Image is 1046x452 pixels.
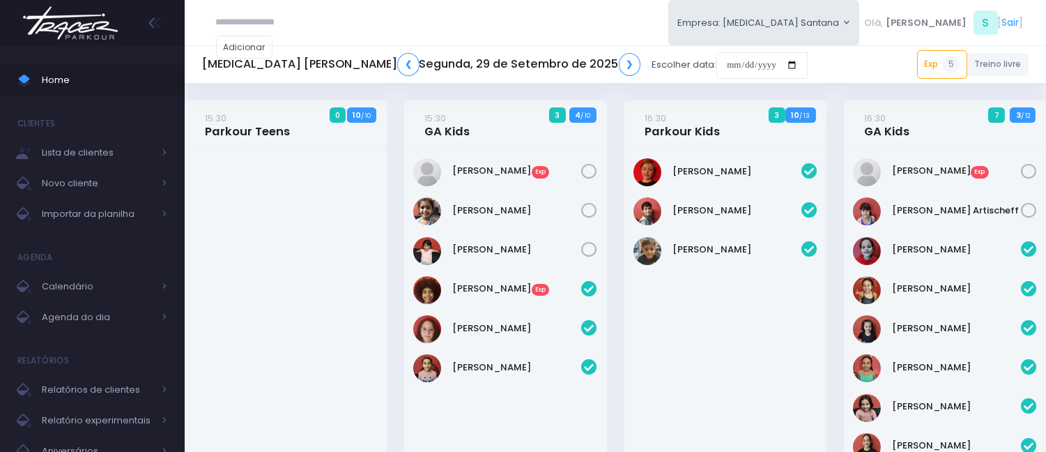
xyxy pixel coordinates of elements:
span: 5 [943,56,960,73]
a: [PERSON_NAME] [892,243,1021,257]
span: Exp [532,284,550,296]
a: ❮ [397,53,420,76]
h5: [MEDICAL_DATA] [PERSON_NAME] Segunda, 29 de Setembro de 2025 [202,53,640,76]
img: Chiara Marques Fantin [413,197,441,225]
a: 16:30Parkour Kids [645,111,720,139]
h4: Clientes [17,110,55,137]
img: Gabriela Jordão Izumida [853,237,881,265]
small: 16:30 [864,112,886,125]
a: [PERSON_NAME] [672,204,801,218]
div: [ ] [859,7,1029,38]
a: Sair [1002,15,1020,30]
small: 15:30 [205,112,226,125]
a: [PERSON_NAME] [672,165,801,179]
a: 16:30GA Kids [864,111,909,139]
img: Larissa Yamaguchi [853,354,881,382]
span: S [974,10,998,35]
strong: 10 [791,110,799,121]
span: [PERSON_NAME] [886,16,967,30]
small: / 10 [361,112,371,120]
a: [PERSON_NAME] [453,322,582,336]
small: / 12 [1021,112,1030,120]
a: 15:30Parkour Teens [205,111,290,139]
span: Novo cliente [42,174,153,193]
img: Alícia Saori Martins Gomes [413,158,441,186]
img: Isabella Yamaguchi [853,276,881,304]
small: 16:30 [645,112,666,125]
span: Relatório experimentais [42,412,153,430]
span: 7 [988,107,1005,123]
a: [PERSON_NAME]Exp [453,164,582,178]
img: Lorena Maria Ricco de Almeida Galvão [413,276,441,304]
span: Exp [971,166,989,179]
img: Manuela Peretto [853,158,881,186]
a: [PERSON_NAME] [672,243,801,257]
img: Jorge Lima [633,197,661,225]
small: / 13 [799,112,810,120]
a: [PERSON_NAME] [892,322,1021,336]
span: Calendário [42,278,153,296]
a: [PERSON_NAME] [453,204,582,218]
a: [PERSON_NAME]Exp [892,164,1021,178]
span: Exp [532,166,550,179]
img: Pedro Henrique Negrão Tateishi [633,237,661,265]
span: Lista de clientes [42,144,153,162]
a: [PERSON_NAME]Exp [453,282,582,296]
img: Manuella Oliveira Artischeff [853,197,881,225]
small: / 10 [580,112,590,120]
img: Lara Hubert [853,315,881,343]
a: [PERSON_NAME] [892,400,1021,414]
div: Escolher data: [202,49,808,81]
a: Treino livre [967,53,1029,76]
strong: 10 [353,110,361,121]
span: Importar da planilha [42,205,153,223]
img: Liz Stetz Tavernaro Torres [853,394,881,422]
img: Manuella Velloso Beio [413,237,441,265]
strong: 3 [1016,110,1021,121]
span: 3 [769,107,785,123]
span: 0 [330,107,346,123]
img: Niara Belisário Cruz [413,354,441,382]
a: [PERSON_NAME] Artischeff [892,204,1021,218]
img: Manuella Brandão oliveira [413,315,441,343]
a: 15:30GA Kids [425,111,470,139]
a: [PERSON_NAME] [892,361,1021,375]
a: Exp5 [917,50,967,78]
a: [PERSON_NAME] [453,361,582,375]
span: Home [42,71,167,89]
a: [PERSON_NAME] [453,243,582,257]
small: 15:30 [425,112,447,125]
strong: 4 [575,110,580,121]
span: Agenda do dia [42,308,153,326]
span: 3 [549,107,566,123]
h4: Agenda [17,243,53,271]
img: Artur Vernaglia Bagatin [633,158,661,186]
a: [PERSON_NAME] [892,282,1021,296]
a: ❯ [619,53,641,76]
span: Olá, [865,16,884,30]
span: Relatórios de clientes [42,381,153,399]
a: Adicionar [216,36,273,59]
h4: Relatórios [17,347,69,375]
